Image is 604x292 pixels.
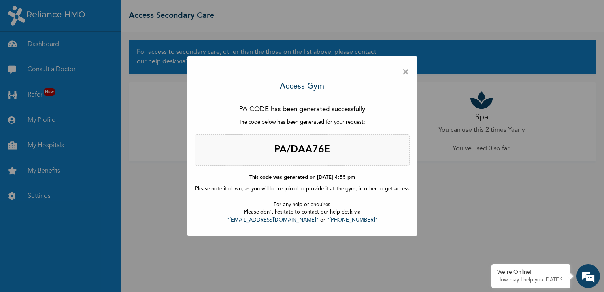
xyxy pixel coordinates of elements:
[497,269,564,276] div: We're Online!
[77,249,151,273] div: FAQs
[4,263,77,268] span: Conversation
[280,81,324,93] h3: Access Gym
[195,119,410,127] p: The code below has been generated for your request:
[41,44,133,55] div: Chat with us now
[195,104,410,115] p: PA CODE has been generated successfully
[327,218,377,223] a: "[PHONE_NUMBER]"
[15,40,32,59] img: d_794563401_company_1708531726252_794563401
[497,277,564,283] p: How may I help you today?
[195,201,410,224] p: For any help or enquires Please don't hesitate to contact our help desk via or
[195,134,410,166] h2: PA/DAA76E
[249,175,355,180] b: This code was generated on [DATE] 4:55 pm
[195,185,410,193] p: Please note it down, as you will be required to provide it at the gym, in other to get access
[227,218,319,223] a: "[EMAIL_ADDRESS][DOMAIN_NAME]"
[46,102,109,182] span: We're online!
[402,64,410,81] span: ×
[4,221,151,249] textarea: Type your message and hit 'Enter'
[130,4,149,23] div: Minimize live chat window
